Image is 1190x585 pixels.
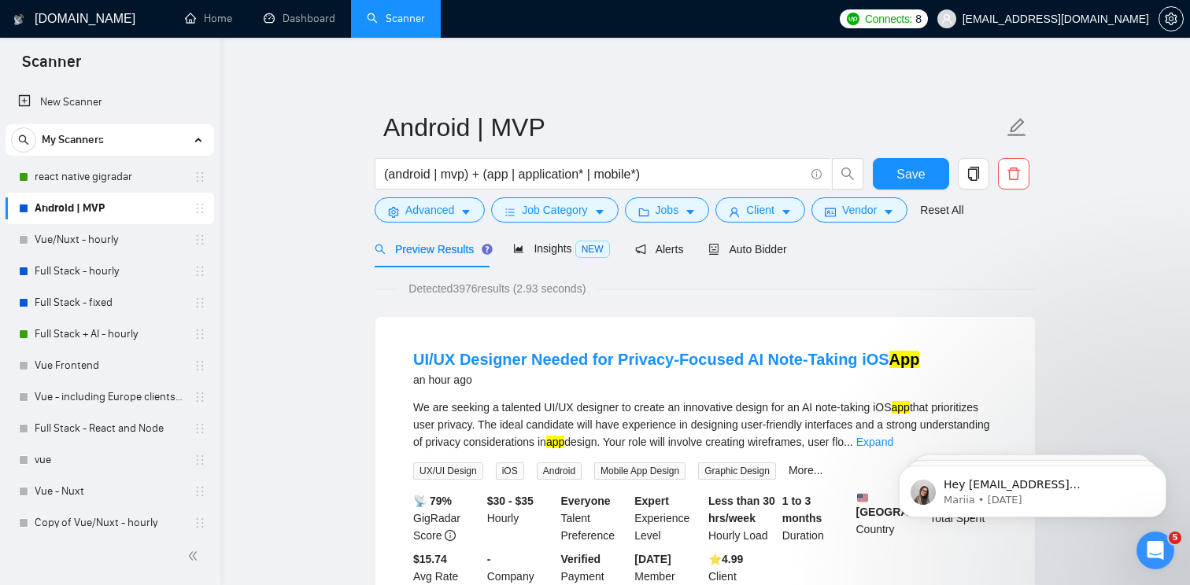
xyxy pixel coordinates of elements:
[546,436,564,448] mark: app
[729,206,740,218] span: user
[413,553,447,565] b: $15.74
[413,399,997,451] div: We are seeking a talented UI/UX designer to create an innovative design for an AI note-taking iOS...
[958,158,989,189] button: copy
[480,242,494,256] div: Tooltip anchor
[375,244,386,255] span: search
[194,328,206,340] span: holder
[35,318,184,350] a: Full Stack + AI - hourly
[892,401,910,414] mark: app
[194,359,206,372] span: holder
[708,495,775,524] b: Less than 30 hrs/week
[844,436,853,448] span: ...
[941,13,952,24] span: user
[999,167,1029,181] span: delete
[194,422,206,435] span: holder
[1159,13,1183,25] span: setting
[856,436,893,448] a: Expand
[42,124,104,156] span: My Scanners
[656,201,679,219] span: Jobs
[635,244,646,255] span: notification
[491,197,618,223] button: barsJob Categorycaret-down
[12,134,35,145] span: search
[413,495,452,507] b: 📡 79%
[35,413,184,444] a: Full Stack - React and Node
[187,548,203,564] span: double-left
[264,12,335,25] a: dashboardDashboard
[1159,13,1184,25] a: setting
[889,351,920,368] mark: App
[375,243,488,256] span: Preview Results
[638,206,649,218] span: folder
[594,206,605,218] span: caret-down
[194,485,206,498] span: holder
[384,164,804,184] input: Search Freelance Jobs...
[811,197,907,223] button: idcardVendorcaret-down
[896,164,925,184] span: Save
[825,206,836,218] span: idcard
[460,206,471,218] span: caret-down
[998,158,1029,189] button: delete
[625,197,710,223] button: folderJobscaret-down
[920,201,963,219] a: Reset All
[194,517,206,529] span: holder
[194,454,206,466] span: holder
[11,127,36,153] button: search
[865,10,912,28] span: Connects:
[746,201,774,219] span: Client
[35,161,184,193] a: react native gigradar
[708,553,743,565] b: ⭐️ 4.99
[883,206,894,218] span: caret-down
[6,86,214,118] li: New Scanner
[35,256,184,287] a: Full Stack - hourly
[35,476,184,507] a: Vue - Nuxt
[685,206,696,218] span: caret-down
[194,391,206,403] span: holder
[705,492,779,544] div: Hourly Load
[1136,532,1174,569] iframe: Intercom live chat
[513,243,524,254] span: area-chart
[445,530,456,541] span: info-circle
[558,492,632,544] div: Talent Preference
[833,167,863,181] span: search
[635,243,684,256] span: Alerts
[873,158,949,189] button: Save
[561,495,611,507] b: Everyone
[832,158,863,189] button: search
[1159,6,1184,31] button: setting
[405,201,454,219] span: Advanced
[375,197,485,223] button: settingAdvancedcaret-down
[413,462,483,480] span: UX/UI Design
[513,242,609,255] span: Insights
[410,492,484,544] div: GigRadar Score
[537,462,582,480] span: Android
[367,12,425,25] a: searchScanner
[484,492,558,544] div: Hourly
[496,462,524,480] span: iOS
[35,350,184,381] a: Vue Frontend
[631,492,705,544] div: Experience Level
[634,553,671,565] b: [DATE]
[413,370,919,389] div: an hour ago
[561,553,601,565] b: Verified
[487,495,534,507] b: $30 - $35
[594,462,686,480] span: Mobile App Design
[781,206,792,218] span: caret-down
[35,444,184,476] a: vue
[35,507,184,539] a: Copy of Vue/Nuxt - hourly
[413,351,919,368] a: UI/UX Designer Needed for Privacy-Focused AI Note-Taking iOSApp
[194,265,206,278] span: holder
[18,86,201,118] a: New Scanner
[194,202,206,215] span: holder
[857,492,868,503] img: 🇺🇸
[397,280,597,297] span: Detected 3976 results (2.93 seconds)
[1007,117,1027,138] span: edit
[13,7,24,32] img: logo
[504,206,516,218] span: bars
[811,169,822,179] span: info-circle
[487,553,491,565] b: -
[634,495,669,507] b: Expert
